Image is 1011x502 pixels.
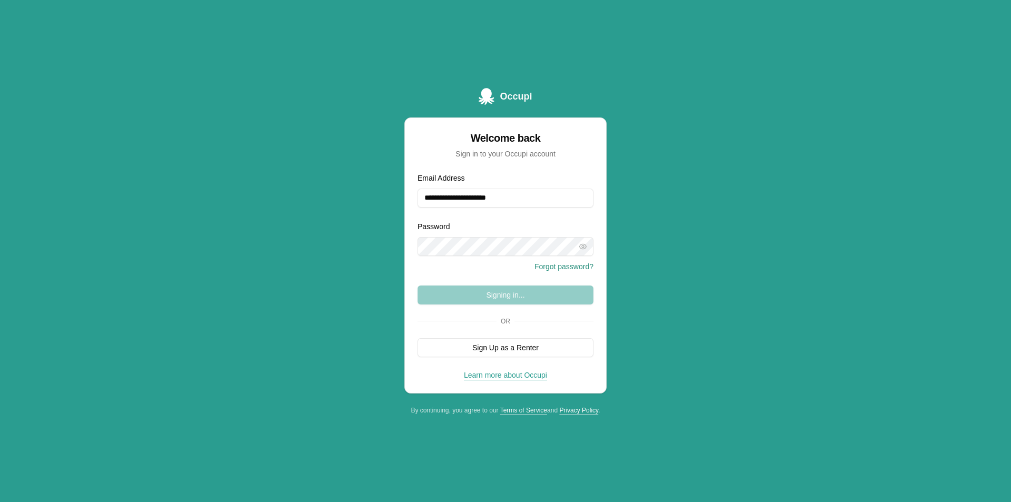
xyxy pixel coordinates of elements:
a: Privacy Policy [559,407,598,414]
div: Sign in to your Occupi account [418,149,593,159]
a: Learn more about Occupi [464,371,547,379]
div: Welcome back [418,131,593,145]
label: Password [418,222,450,231]
button: Forgot password? [534,261,593,272]
a: Terms of Service [500,407,547,414]
a: Occupi [479,88,532,105]
label: Email Address [418,174,464,182]
button: Sign Up as a Renter [418,338,593,357]
span: Or [497,317,514,326]
div: By continuing, you agree to our and . [404,406,607,415]
span: Occupi [500,89,532,104]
